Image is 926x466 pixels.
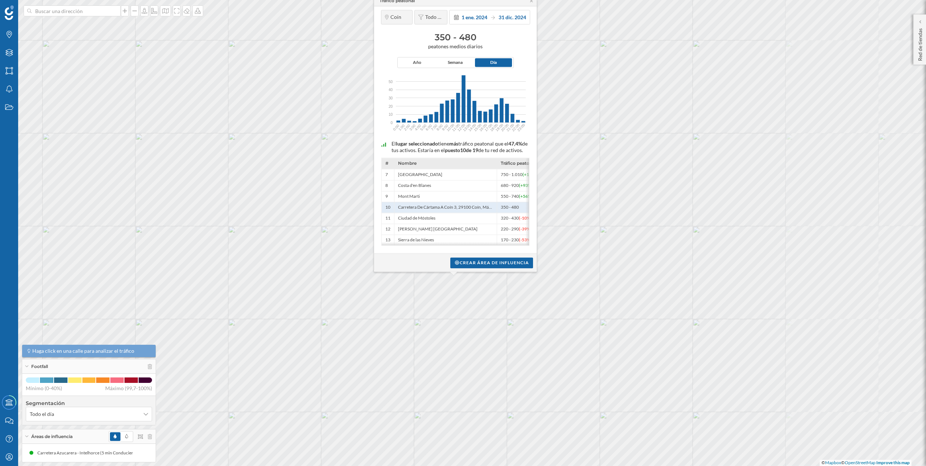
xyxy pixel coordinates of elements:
[436,123,444,131] text: 8:00
[389,103,393,109] span: 20
[413,60,421,66] span: Año
[398,183,431,189] span: Costa d'en Blanes
[390,14,409,20] span: Coín
[462,123,472,132] text: 13:00
[519,226,532,232] span: (-39%)
[105,385,152,392] span: Máximo (99,7-100%)
[389,95,393,101] span: 30
[468,123,477,132] text: 14:00
[398,123,406,131] text: 1:00
[917,25,924,61] p: Red de tiendas
[419,123,427,131] text: 5:00
[403,123,411,131] text: 2:00
[392,141,396,147] span: El
[398,226,478,232] span: [PERSON_NAME] [GEOGRAPHIC_DATA]
[825,460,841,465] a: Mapbox
[26,385,62,392] span: Mínimo (0-40%)
[398,237,434,243] span: Sierra de las Nieves
[430,123,438,131] text: 7:00
[501,226,532,232] span: 220 - 290
[381,142,386,147] img: intelligent_assistant_bucket_2.svg
[385,183,388,189] span: 8
[389,79,393,84] span: 50
[820,460,911,466] div: © ©
[385,226,390,232] span: 12
[519,183,533,188] span: (+93%)
[385,216,390,221] span: 11
[425,123,433,131] text: 6:00
[398,205,492,210] span: Carretera De Cártama A Coín 3, 29100 Coín, Má…
[31,433,73,440] span: Áreas de influencia
[511,123,520,132] text: 22:00
[876,460,910,465] a: Improve this map
[462,14,487,20] span: 1 ene. 2024
[460,147,466,154] span: 10
[490,60,497,66] span: Día
[32,347,134,355] span: Haga click en una calle para analizar el tráfico
[30,410,54,418] span: Todo el día
[501,161,541,166] span: Tráfico peatonal en el tramo
[392,141,528,154] span: de tus activos. Estaría en el
[473,123,483,132] text: 15:00
[396,141,438,147] span: lugar seleccionado
[389,87,393,93] span: 40
[15,5,40,12] span: Soporte
[398,216,435,221] span: Ciudad de Móstoles
[398,194,420,200] span: Mont Marti
[845,460,876,465] a: OpenStreetMap
[392,123,400,131] text: 0:00
[501,216,532,221] span: 320 - 430
[458,141,508,147] span: tráfico peatonal que el
[37,449,144,457] div: Carretera Azucarera - Intelhorce (5 min Conduciendo)
[479,123,488,132] text: 16:00
[385,237,390,243] span: 13
[385,194,388,200] span: 9
[449,141,458,147] span: más
[448,60,463,66] span: Semana
[505,123,515,132] text: 21:00
[519,216,532,221] span: (-10%)
[5,5,14,20] img: Geoblink Logo
[398,161,417,166] span: Nombre
[472,147,478,154] span: 19
[501,183,533,189] span: 680 - 920
[438,141,449,147] span: tiene
[501,172,539,177] span: 750 - 1.010
[398,172,442,177] span: [GEOGRAPHIC_DATA]
[451,123,461,132] text: 11:00
[385,172,388,177] span: 7
[385,161,389,166] span: #
[441,123,449,131] text: 9:00
[523,172,539,177] span: (+111%)
[499,14,526,20] span: 31 dic. 2024
[516,123,526,132] text: 23:00
[389,112,393,117] span: 10
[501,205,520,210] span: 350 - 480
[445,147,460,154] span: puesto
[385,205,390,210] span: 10
[484,123,493,132] text: 17:00
[466,147,471,154] span: de
[390,120,393,126] span: 0
[478,147,523,154] span: de tu red de activos.
[378,32,533,43] h3: 350 - 480
[446,123,455,132] text: 10:00
[457,123,466,132] text: 12:00
[495,123,504,132] text: 19:00
[501,194,533,200] span: 550 - 740
[414,123,422,131] text: 4:00
[409,123,417,131] text: 3:00
[31,363,48,370] span: Footfall
[378,43,533,50] span: peatones medios diarios
[489,123,499,132] text: 18:00
[519,237,532,243] span: (-53%)
[26,400,152,407] h4: Segmentación
[508,141,522,147] span: 47,4%
[500,123,509,132] text: 20:00
[519,194,533,199] span: (+56%)
[425,14,443,20] span: Todo el día
[501,237,532,243] span: 170 - 230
